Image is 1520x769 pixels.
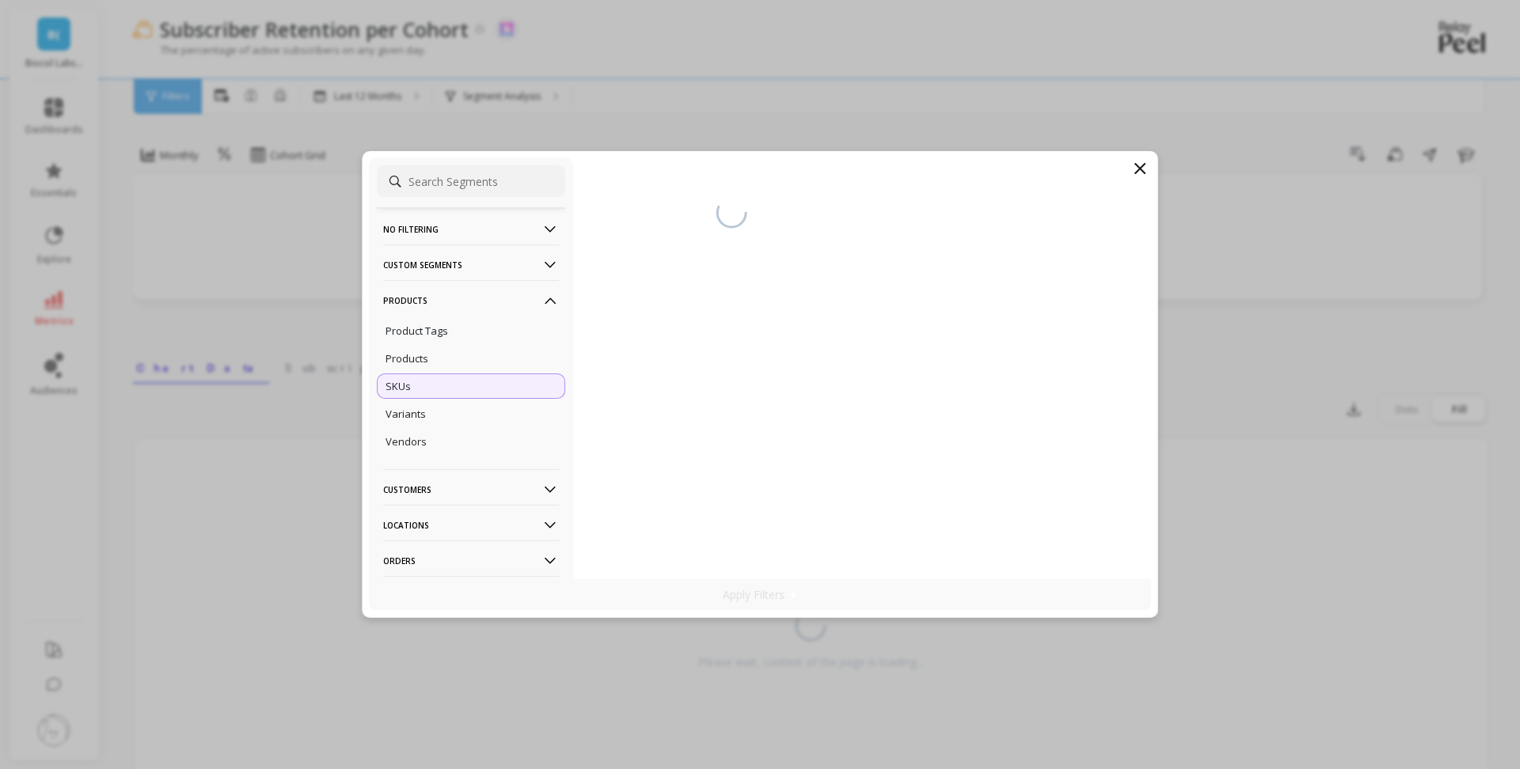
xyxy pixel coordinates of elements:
p: Apply Filters [723,587,798,602]
p: Vendors [386,434,427,449]
p: Products [386,351,428,366]
input: Search Segments [377,165,565,197]
p: Customers [383,469,559,510]
p: Product Tags [386,324,448,338]
p: SKUs [386,379,411,393]
p: No filtering [383,209,559,249]
p: Locations [383,505,559,545]
p: Custom Segments [383,244,559,285]
p: Orders [383,540,559,581]
p: Products [383,280,559,320]
p: Variants [386,407,426,421]
p: Subscriptions [383,576,559,616]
